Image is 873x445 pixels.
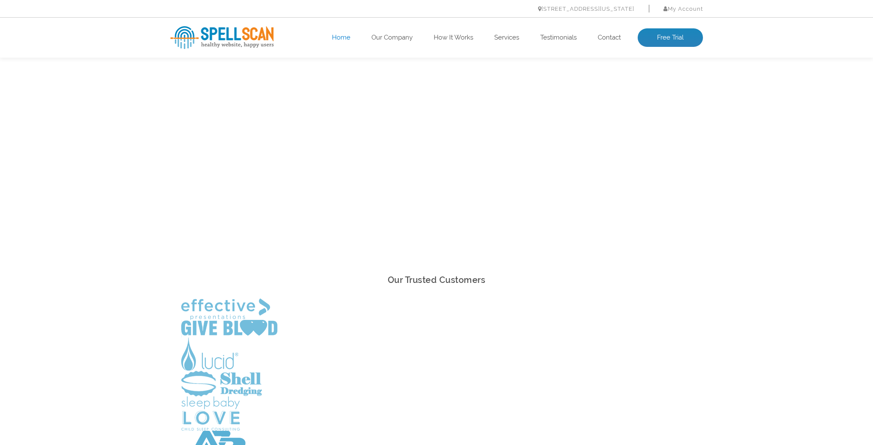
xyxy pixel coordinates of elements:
[181,371,262,396] img: Shell Dredging
[181,298,270,320] img: Effective
[181,396,240,431] img: Sleep Baby Love
[181,320,277,338] img: Give Blood
[181,338,238,371] img: Lucid
[170,273,703,288] h2: Our Trusted Customers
